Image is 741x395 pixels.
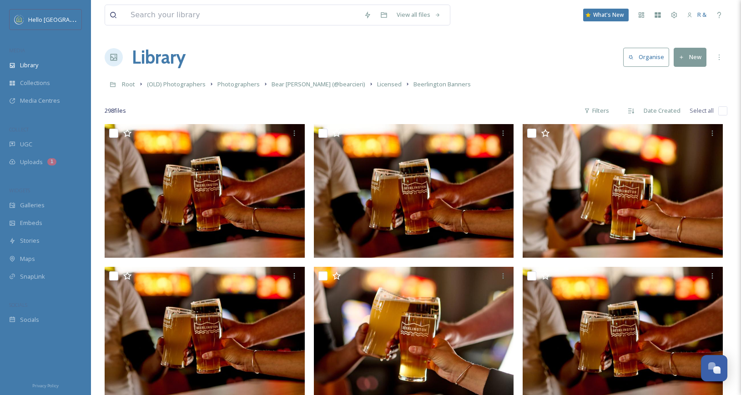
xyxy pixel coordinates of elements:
div: Filters [580,102,614,120]
span: Stories [20,236,40,245]
span: MEDIA [9,47,25,54]
div: 1 [47,158,56,165]
button: New [674,48,706,66]
span: SnapLink [20,272,45,281]
a: Root [122,79,135,90]
span: Collections [20,79,50,87]
a: Organise [623,48,674,66]
span: Embeds [20,219,42,227]
span: Library [20,61,38,70]
span: Photographers [217,80,260,88]
input: Search your library [126,5,359,25]
span: R & [697,10,706,19]
span: WIDGETS [9,187,30,194]
span: Beerlington Banners [413,80,471,88]
div: Date Created [639,102,685,120]
img: D22-03-18_0841.jpg [105,124,305,258]
span: Uploads [20,158,43,166]
img: D22-03-18_0840.jpg [314,124,514,258]
a: Privacy Policy [32,380,59,390]
a: Bear [PERSON_NAME] (@bearcieri) [272,79,365,90]
a: Beerlington Banners [413,79,471,90]
span: COLLECT [9,126,29,133]
span: (OLD) Photographers [147,80,206,88]
a: Library [132,44,186,71]
span: Root [122,80,135,88]
span: Licensed [377,80,402,88]
span: Privacy Policy [32,383,59,389]
span: Hello [GEOGRAPHIC_DATA] [28,15,101,24]
a: Photographers [217,79,260,90]
span: UGC [20,140,32,149]
img: D22-03-18_0832.jpg [523,124,723,258]
span: Media Centres [20,96,60,105]
span: SOCIALS [9,301,27,308]
img: images.png [15,15,24,24]
a: Licensed [377,79,402,90]
span: Select all [690,106,714,115]
a: (OLD) Photographers [147,79,206,90]
span: Bear [PERSON_NAME] (@bearcieri) [272,80,365,88]
span: Socials [20,315,39,324]
a: What's New [583,9,629,21]
span: Galleries [20,201,45,210]
a: R & [682,6,711,24]
button: Open Chat [701,355,727,381]
span: 298 file s [105,106,126,115]
button: Organise [623,48,669,66]
span: Maps [20,255,35,263]
a: View all files [392,6,445,24]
